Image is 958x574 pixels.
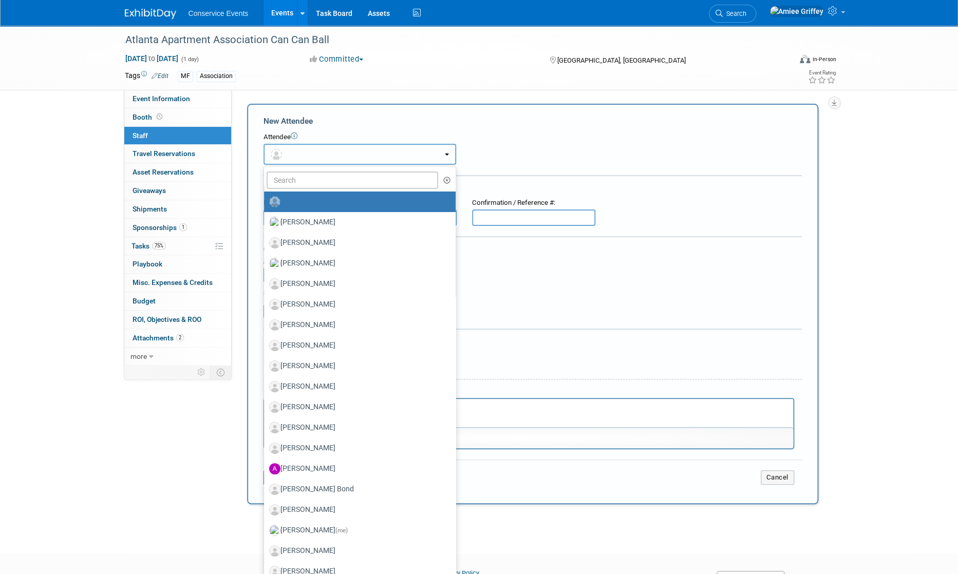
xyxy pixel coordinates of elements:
span: Asset Reservations [133,168,194,176]
img: Associate-Profile-5.png [269,340,280,351]
span: 2 [176,334,184,341]
span: (me) [335,527,348,534]
div: Confirmation / Reference #: [472,198,595,208]
span: 1 [179,223,187,231]
div: Attendee [264,132,802,142]
div: Registration / Ticket Info (optional) [264,183,802,193]
span: Budget [133,297,156,305]
img: Associate-Profile-5.png [269,237,280,248]
div: New Attendee [264,116,802,127]
label: [PERSON_NAME] [269,276,445,292]
td: Toggle Event Tabs [210,366,231,379]
span: Giveaways [133,186,166,195]
div: In-Person [812,55,836,63]
a: Shipments [124,200,231,218]
iframe: Rich Text Area [265,399,793,427]
span: (1 day) [180,56,199,63]
span: Attachments [133,334,184,342]
label: [PERSON_NAME] [269,378,445,395]
span: Staff [133,131,148,140]
img: Associate-Profile-5.png [269,401,280,413]
a: Booth [124,108,231,126]
img: Associate-Profile-5.png [269,319,280,331]
span: Event Information [133,94,190,103]
label: [PERSON_NAME] [269,419,445,436]
div: Cost: [264,245,802,255]
img: A.jpg [269,463,280,474]
td: Tags [125,70,168,82]
label: [PERSON_NAME] [269,399,445,415]
div: Association [197,71,236,82]
span: Search [723,10,746,17]
a: Playbook [124,255,231,273]
span: Shipments [133,205,167,213]
a: Travel Reservations [124,145,231,163]
span: more [130,352,147,360]
a: Misc. Expenses & Credits [124,274,231,292]
a: Budget [124,292,231,310]
span: to [147,54,157,63]
span: [GEOGRAPHIC_DATA], [GEOGRAPHIC_DATA] [557,56,686,64]
img: ExhibitDay [125,9,176,19]
img: Associate-Profile-5.png [269,545,280,557]
label: [PERSON_NAME] [269,317,445,333]
a: ROI, Objectives & ROO [124,311,231,329]
a: Asset Reservations [124,163,231,181]
span: Sponsorships [133,223,187,232]
label: [PERSON_NAME] [269,522,445,539]
img: Associate-Profile-5.png [269,299,280,310]
span: [DATE] [DATE] [125,54,179,63]
span: Misc. Expenses & Credits [133,278,213,286]
label: [PERSON_NAME] [269,502,445,518]
span: Travel Reservations [133,149,195,158]
img: Associate-Profile-5.png [269,484,280,495]
div: Event Rating [807,70,835,75]
input: Search [267,171,439,189]
button: Cancel [761,470,794,485]
span: Conservice Events [189,9,249,17]
label: [PERSON_NAME] [269,337,445,354]
span: ROI, Objectives & ROO [133,315,201,323]
img: Amiee Griffey [769,6,824,17]
label: [PERSON_NAME] [269,235,445,251]
span: Booth not reserved yet [155,113,164,121]
img: Associate-Profile-5.png [269,360,280,372]
a: Attachments2 [124,329,231,347]
label: [PERSON_NAME] [269,296,445,313]
a: more [124,348,231,366]
img: Associate-Profile-5.png [269,381,280,392]
div: Notes [264,387,794,396]
img: Unassigned-User-Icon.png [269,196,280,207]
a: Tasks75% [124,237,231,255]
img: Associate-Profile-5.png [269,443,280,454]
span: Playbook [133,260,162,268]
div: Event Format [730,53,836,69]
td: Personalize Event Tab Strip [193,366,211,379]
div: Misc. Attachments & Notes [264,336,802,347]
label: [PERSON_NAME] [269,255,445,272]
label: [PERSON_NAME] [269,214,445,231]
a: Event Information [124,90,231,108]
label: [PERSON_NAME] [269,543,445,559]
span: 75% [152,242,166,250]
label: [PERSON_NAME] [269,358,445,374]
span: Booth [133,113,164,121]
img: Associate-Profile-5.png [269,278,280,290]
div: Atlanta Apartment Association Can Can Ball [122,31,776,49]
img: Associate-Profile-5.png [269,504,280,515]
label: [PERSON_NAME] [269,461,445,477]
img: Format-Inperson.png [800,55,810,63]
span: Tasks [132,242,166,250]
a: Search [709,5,756,23]
img: Associate-Profile-5.png [269,422,280,433]
label: [PERSON_NAME] [269,440,445,456]
a: Sponsorships1 [124,219,231,237]
a: Edit [152,72,168,80]
button: Committed [306,54,367,65]
a: Staff [124,127,231,145]
div: MF [178,71,193,82]
a: Giveaways [124,182,231,200]
label: [PERSON_NAME] Bond [269,481,445,498]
